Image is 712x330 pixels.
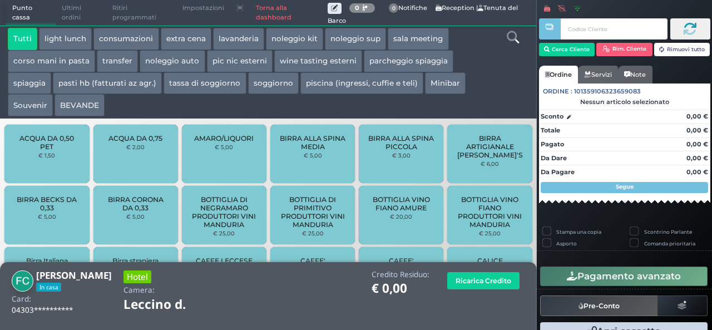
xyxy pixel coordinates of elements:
span: BIRRA ARTIGIANALE [PERSON_NAME]'S [457,134,523,159]
a: Ordine [539,66,578,83]
span: Ritiri programmati [106,1,176,26]
strong: 0,00 € [686,154,708,162]
button: Ricarica Credito [447,272,520,289]
button: consumazioni [93,28,159,50]
small: € 5,00 [215,144,233,150]
button: noleggio sup [325,28,386,50]
span: BOTTIGLIA DI PRIMITIVO PRODUTTORI VINI MANDURIA [280,195,346,229]
a: Note [618,66,652,83]
strong: 0,00 € [686,112,708,120]
small: € 25,00 [302,230,324,237]
button: Rimuovi tutto [654,43,710,56]
small: € 5,00 [38,213,56,220]
span: ACQUA DA 0,50 PET [14,134,80,151]
span: BIRRA ALLA SPINA MEDIA [280,134,346,151]
small: € 20,00 [390,213,412,220]
span: ACQUA DA 0,75 [108,134,162,142]
label: Comanda prioritaria [644,240,695,247]
span: 101359106323659083 [574,87,641,96]
small: € 25,00 [213,230,235,237]
button: Tutti [8,28,37,50]
button: Pre-Conto [540,295,658,316]
strong: Segue [616,183,634,190]
strong: 0,00 € [686,140,708,148]
small: € 3,00 [392,152,411,159]
button: Souvenir [8,94,53,116]
span: Birra Italiana [26,257,68,265]
div: Nessun articolo selezionato [539,98,710,106]
button: Minibar [425,72,466,95]
label: Stampa una copia [556,228,601,235]
span: CAFFE LECCESE [196,257,253,265]
button: Pagamento avanzato [540,267,708,285]
strong: Pagato [541,140,564,148]
button: lavanderia [213,28,264,50]
a: Servizi [578,66,618,83]
span: AMARO/LIQUORI [194,134,254,142]
strong: Totale [541,126,560,134]
img: Fabio Colasanto [12,270,33,292]
button: parcheggio spiaggia [364,50,453,72]
h3: Hotel [123,270,151,283]
button: wine tasting esterni [274,50,362,72]
a: Torna alla dashboard [250,1,327,26]
label: Scontrino Parlante [644,228,692,235]
small: € 5,00 [126,213,145,220]
button: Rim. Cliente [596,43,652,56]
h1: Leccino d. [123,298,217,312]
b: [PERSON_NAME] [36,269,112,282]
span: BOTTIGLIA VINO FIANO AMURE [368,195,434,212]
span: Impostazioni [176,1,230,16]
button: noleggio auto [140,50,205,72]
button: Cerca Cliente [539,43,595,56]
span: Punto cassa [6,1,56,26]
span: BOTTIGLIA DI NEGRAMARO PRODUTTORI VINI MANDURIA [191,195,258,229]
button: extra cena [161,28,211,50]
h4: Camera: [123,286,155,294]
h4: Card: [12,295,31,303]
small: € 6,00 [481,160,499,167]
small: € 2,00 [126,144,145,150]
button: transfer [97,50,138,72]
button: piscina (ingressi, cuffie e teli) [300,72,423,95]
span: Ordine : [543,87,572,96]
button: sala meeting [388,28,448,50]
strong: 0,00 € [686,168,708,176]
strong: Da Pagare [541,168,575,176]
h4: Credito Residuo: [372,270,429,279]
strong: Sconto [541,112,563,121]
button: light lunch [39,28,92,50]
h1: € 0,00 [372,282,429,295]
button: pic nic esterni [207,50,273,72]
span: Ultimi ordini [56,1,106,26]
span: CAFFE' DECAFFEINATO [368,257,434,273]
small: € 5,00 [304,152,322,159]
span: CAFFE' [300,257,325,265]
span: Birra straniera [112,257,159,265]
button: noleggio kit [266,28,323,50]
button: spiaggia [8,72,51,95]
span: In casa [36,283,61,292]
b: 0 [355,4,359,12]
button: tassa di soggiorno [164,72,246,95]
span: BIRRA BECKS DA 0,33 [14,195,80,212]
strong: Da Dare [541,154,567,162]
span: CALICE PROSECCO [457,257,523,273]
span: BOTTIGLIA VINO FIANO PRODUTTORI VINI MANDURIA [457,195,523,229]
span: BIRRA CORONA DA 0,33 [102,195,169,212]
strong: 0,00 € [686,126,708,134]
input: Codice Cliente [561,18,667,40]
button: pasti hb (fatturati az agr.) [53,72,162,95]
span: BIRRA ALLA SPINA PICCOLA [368,134,434,151]
small: € 25,00 [479,230,501,237]
button: corso mani in pasta [8,50,95,72]
small: € 1,50 [38,152,55,159]
span: 0 [389,3,399,13]
button: BEVANDE [55,94,105,116]
button: soggiorno [248,72,299,95]
label: Asporto [556,240,577,247]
